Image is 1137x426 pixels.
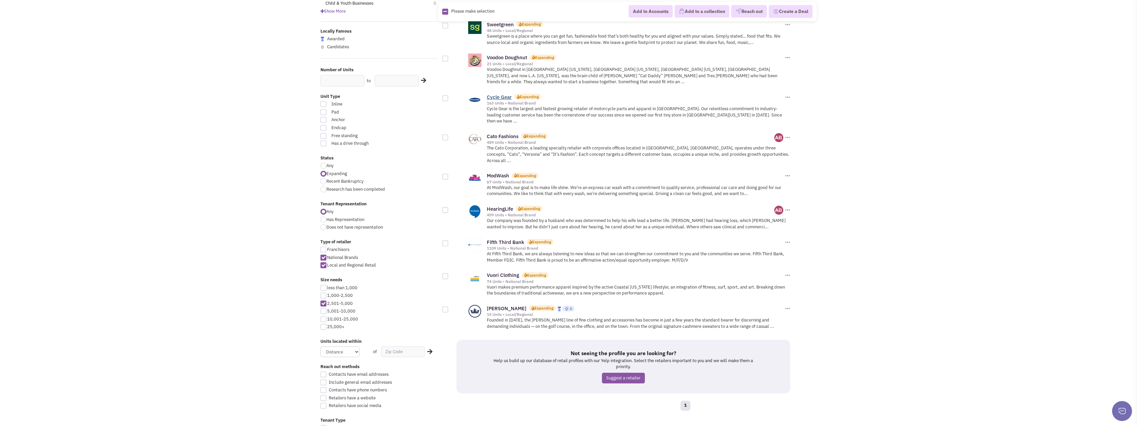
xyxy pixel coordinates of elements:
img: icon-collection-lavender.png [679,8,685,14]
span: Expanding [326,171,347,176]
a: [PERSON_NAME] [487,305,526,312]
label: Locally Famous [320,28,438,35]
span: Research has been completed [326,186,385,192]
label: Unit Type [320,94,438,100]
span: Show More [320,8,346,14]
div: Search Nearby [417,76,427,85]
span: Has a drive through [327,140,401,147]
p: Our company was founded by a husband who was determined to help his wife lead a better life. [PER... [487,218,791,230]
span: Please make selection [451,8,494,14]
button: Reach out [731,5,767,18]
img: locallyfamous-largeicon.png [557,307,561,312]
label: Number of Units [320,67,438,73]
span: 1,000-2,500 [327,293,353,298]
span: Retailers have a website [329,395,376,401]
div: Expanding [522,21,541,27]
span: Franchisors [327,247,349,252]
img: locallyfamous-largeicon.png [320,37,324,42]
div: Expanding [535,55,554,60]
img: Rectangle.png [442,9,448,15]
p: At ModWash, our goal is to make life shine. We’re an express car wash with a commitment to qualit... [487,185,791,197]
span: Endcap [327,125,401,131]
span: Retailers have social media [329,403,381,408]
a: Vuori Clothing [487,272,519,278]
span: Include general email addresses [329,379,392,385]
img: iMkZg-XKaEGkwuPY-rrUfg.png [774,206,783,215]
span: 2,501-5,000 [327,301,353,306]
a: Voodoo Doughnut [487,54,527,61]
div: 163 Units • National Brand [487,101,784,106]
a: Cycle Gear [487,94,512,100]
button: Add to a collection [674,5,729,18]
span: Pad [327,109,401,115]
a: 1 [680,401,690,411]
span: Any [326,163,333,168]
a: ModWash [487,172,509,179]
a: HearingLife [487,206,513,212]
p: Sweetgreen is a place where you can get fun, fashionable food that’s both healthy for you and ali... [487,33,791,46]
span: Candidates [327,44,349,50]
label: Status [320,155,438,161]
img: Deal-Dollar.png [773,8,779,15]
span: Anchor [327,117,401,123]
div: Expanding [534,305,553,311]
div: 74 Units • National Brand [487,279,784,284]
div: 67 Units • National Brand [487,179,784,185]
label: Units located within [320,338,438,345]
span: Contacts have email addresses [329,371,389,377]
button: Add to Accounts [629,5,673,18]
p: Cycle Gear is the largest and fastest growing retailer of motorcycle parts and apparel in [GEOGRA... [487,106,791,124]
p: Help us build up our database of retail profiles with our Yelp integration. Select the retailers ... [490,358,757,370]
span: 0 [434,0,443,7]
label: Tenant Representation [320,201,438,207]
input: Zip Code [381,346,425,357]
a: Sweetgreen [487,21,514,28]
label: Size needs [320,277,438,283]
div: Expanding [520,94,539,100]
a: Fifth Third Bank [487,239,524,245]
a: Suggest a retailer [602,373,645,384]
a: Child & Youth Businesses [325,0,373,7]
span: Contacts have phone numbers [329,387,387,393]
label: Tenant Type [320,417,438,424]
div: Search Nearby [423,347,434,356]
span: Recent Bankruptcy [326,178,363,184]
div: Expanding [532,239,551,245]
label: to [367,78,371,84]
label: Type of retailer [320,239,438,245]
span: 25,000+ [327,324,344,329]
img: iMkZg-XKaEGkwuPY-rrUfg.png [774,133,783,142]
span: Has Representation [326,217,364,222]
div: Expanding [527,272,546,278]
span: less than 1,000 [327,285,357,291]
span: National Brands [327,255,358,260]
div: 489 Units • National Brand [487,140,775,145]
img: locallyfamous-upvote.png [565,307,569,311]
a: Cato Fashions [487,133,518,139]
span: of [373,349,377,354]
div: Expanding [517,173,536,178]
div: Expanding [521,206,540,211]
p: The Cato Corporation, a leading specialty retailer with corporate offices located in [GEOGRAPHIC_... [487,145,791,164]
p: At Fifth Third Bank, we are always listening to new ideas so that we can strengthen our commitmen... [487,251,791,263]
div: 48 Units • Local/Regional [487,28,784,33]
span: Free standing [327,133,401,139]
div: 1109 Units • National Brand [487,246,784,251]
span: Local and Regional Retail [327,262,376,268]
div: 21 Units • Local/Regional [487,61,784,67]
span: Does not have representation [326,224,383,230]
span: 5,001-10,000 [327,308,355,314]
div: Expanding [526,133,545,139]
span: 10,001-25,000 [327,316,358,322]
p: Voodoo Doughnut in [GEOGRAPHIC_DATA] [US_STATE], [GEOGRAPHIC_DATA] [US_STATE], [GEOGRAPHIC_DATA] ... [487,67,791,85]
div: 459 Units • National Brand [487,212,775,218]
span: Inline [327,101,401,107]
div: 15 Units • Local/Regional [487,312,784,317]
img: VectorPaper_Plane.png [735,8,741,14]
button: Create a Deal [769,5,813,18]
p: Vuori makes premium performance apparel inspired by the active Coastal [US_STATE] lifestyle; an i... [487,284,791,297]
label: Reach out methods [320,364,438,370]
span: Awarded [327,36,345,42]
p: Founded in [DATE], the [PERSON_NAME] line of fine clothing and accessories has become in just a f... [487,317,791,329]
h5: Not seeing the profile you are looking for? [490,350,757,356]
